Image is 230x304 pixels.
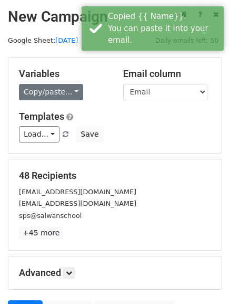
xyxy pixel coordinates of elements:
[19,199,136,207] small: [EMAIL_ADDRESS][DOMAIN_NAME]
[19,111,64,122] a: Templates
[19,212,82,220] small: sps@salwanschool
[76,126,103,142] button: Save
[123,68,212,80] h5: Email column
[55,36,78,44] a: [DATE]
[19,226,63,240] a: +45 more
[19,170,211,182] h5: 48 Recipients
[19,68,107,80] h5: Variables
[108,11,219,46] div: Copied {{ Name}}. You can paste it into your email.
[19,188,136,196] small: [EMAIL_ADDRESS][DOMAIN_NAME]
[19,84,83,100] a: Copy/paste...
[177,253,230,304] iframe: Chat Widget
[19,267,211,279] h5: Advanced
[8,8,222,26] h2: New Campaign
[8,36,78,44] small: Google Sheet:
[19,126,59,142] a: Load...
